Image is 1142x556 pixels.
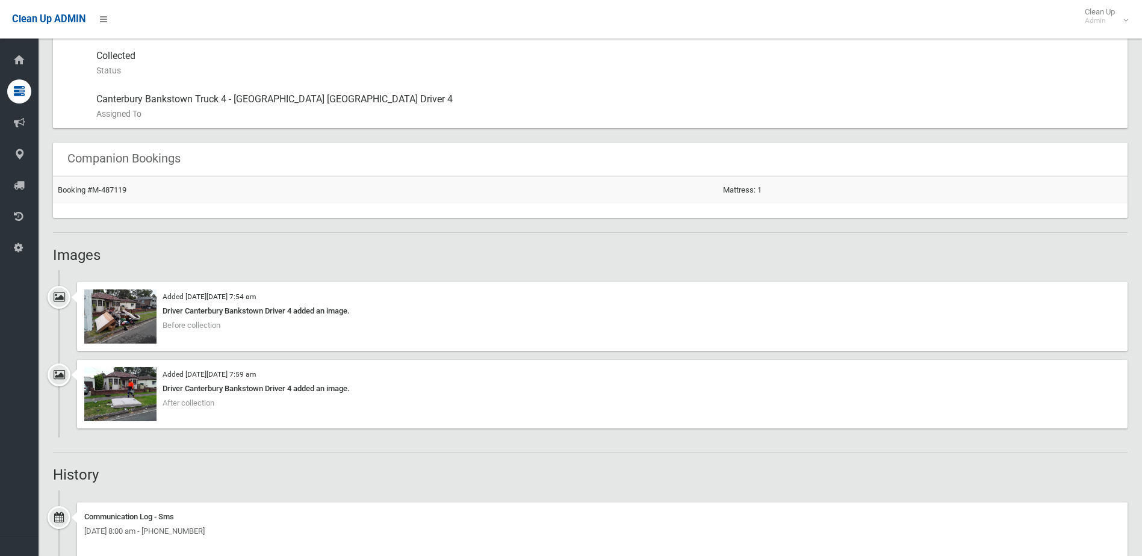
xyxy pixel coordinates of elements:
[163,292,256,301] small: Added [DATE][DATE] 7:54 am
[163,321,220,330] span: Before collection
[84,304,1120,318] div: Driver Canterbury Bankstown Driver 4 added an image.
[84,289,157,344] img: 2025-10-0907.54.297889514534623886538.jpg
[1079,7,1127,25] span: Clean Up
[96,42,1118,85] div: Collected
[96,107,1118,121] small: Assigned To
[12,13,85,25] span: Clean Up ADMIN
[84,367,157,421] img: 2025-10-0907.59.492203441761171394052.jpg
[53,467,1128,483] h2: History
[96,63,1118,78] small: Status
[53,147,195,170] header: Companion Bookings
[84,524,1120,539] div: [DATE] 8:00 am - [PHONE_NUMBER]
[163,370,256,378] small: Added [DATE][DATE] 7:59 am
[718,176,1128,203] td: Mattress: 1
[53,247,1128,263] h2: Images
[96,85,1118,128] div: Canterbury Bankstown Truck 4 - [GEOGRAPHIC_DATA] [GEOGRAPHIC_DATA] Driver 4
[84,381,1120,396] div: Driver Canterbury Bankstown Driver 4 added an image.
[163,398,214,407] span: After collection
[1085,16,1115,25] small: Admin
[58,185,126,194] a: Booking #M-487119
[84,510,1120,524] div: Communication Log - Sms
